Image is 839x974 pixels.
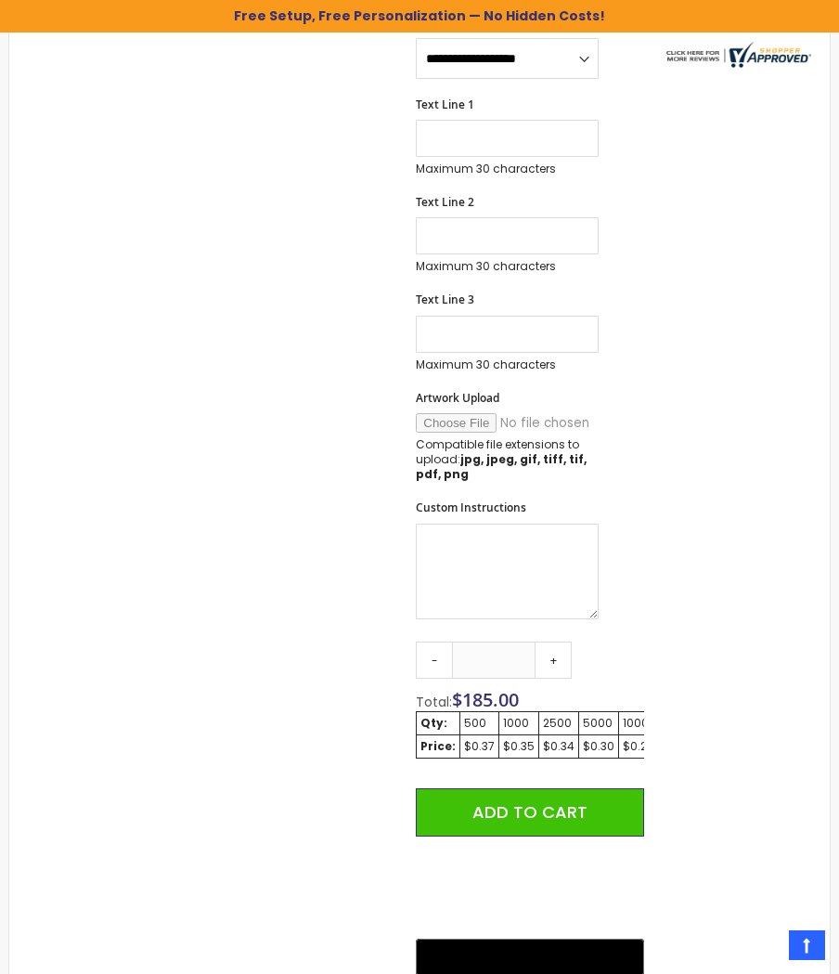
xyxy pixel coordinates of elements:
[462,687,519,712] span: 185.00
[686,924,839,974] iframe: Google Customer Reviews
[416,500,526,515] span: Custom Instructions
[503,739,535,754] div: $0.35
[416,437,599,483] p: Compatible file extensions to upload:
[416,194,474,210] span: Text Line 2
[420,738,456,754] strong: Price:
[623,716,656,731] div: 10000
[416,97,474,112] span: Text Line 1
[464,739,495,754] div: $0.37
[543,716,574,731] div: 2500
[416,390,499,406] span: Artwork Upload
[420,715,447,731] strong: Qty:
[535,642,572,679] a: +
[583,716,614,731] div: 5000
[623,739,656,754] div: $0.29
[416,357,599,372] p: Maximum 30 characters
[416,292,474,307] span: Text Line 3
[663,56,811,71] a: 4pens.com certificate URL
[416,851,644,926] iframe: PayPal
[416,693,452,711] span: Total:
[452,687,519,712] span: $
[416,451,587,482] strong: jpg, jpeg, gif, tiff, tif, pdf, png
[663,42,811,69] img: 4pens.com widget logo
[472,800,587,824] span: Add to Cart
[416,642,453,679] a: -
[543,739,574,754] div: $0.34
[416,259,599,274] p: Maximum 30 characters
[583,739,614,754] div: $0.30
[416,788,644,837] button: Add to Cart
[503,716,535,731] div: 1000
[464,716,495,731] div: 500
[416,162,599,176] p: Maximum 30 characters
